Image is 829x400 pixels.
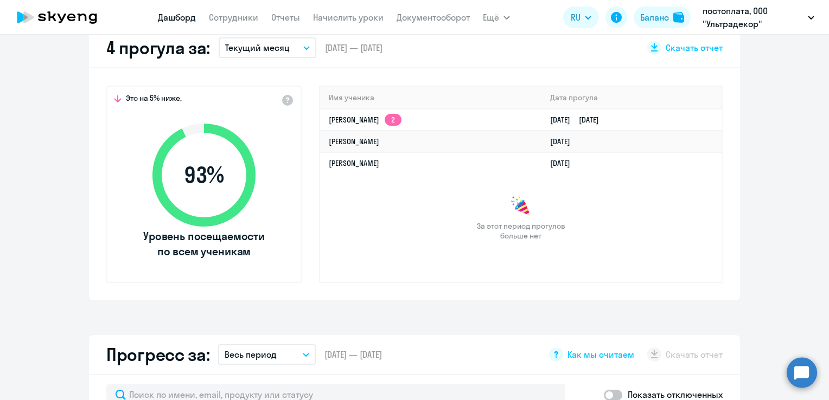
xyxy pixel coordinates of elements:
[475,221,566,241] span: За этот период прогулов больше нет
[563,7,599,28] button: RU
[673,12,684,23] img: balance
[567,349,634,360] span: Как мы считаем
[541,87,722,109] th: Дата прогула
[325,42,382,54] span: [DATE] — [DATE]
[640,11,669,24] div: Баланс
[329,158,379,168] a: [PERSON_NAME]
[142,162,266,188] span: 93 %
[225,348,277,361] p: Весь период
[126,93,182,106] span: Это на 5% ниже,
[324,349,382,360] span: [DATE] — [DATE]
[218,344,316,365] button: Весь период
[329,115,401,125] a: [PERSON_NAME]2
[510,195,532,217] img: congrats
[106,37,210,59] h2: 4 прогула за:
[483,11,499,24] span: Ещё
[142,229,266,259] span: Уровень посещаемости по всем ученикам
[313,12,384,23] a: Начислить уроки
[106,344,209,365] h2: Прогресс за:
[666,42,723,54] span: Скачать отчет
[385,114,401,126] app-skyeng-badge: 2
[571,11,581,24] span: RU
[329,137,379,146] a: [PERSON_NAME]
[550,137,579,146] a: [DATE]
[483,7,510,28] button: Ещё
[550,115,608,125] a: [DATE][DATE]
[397,12,470,23] a: Документооборот
[219,37,316,58] button: Текущий месяц
[634,7,691,28] button: Балансbalance
[209,12,258,23] a: Сотрудники
[697,4,820,30] button: постоплата, ООО "Ультрадекор"
[320,87,541,109] th: Имя ученика
[703,4,804,30] p: постоплата, ООО "Ультрадекор"
[225,41,290,54] p: Текущий месяц
[550,158,579,168] a: [DATE]
[271,12,300,23] a: Отчеты
[158,12,196,23] a: Дашборд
